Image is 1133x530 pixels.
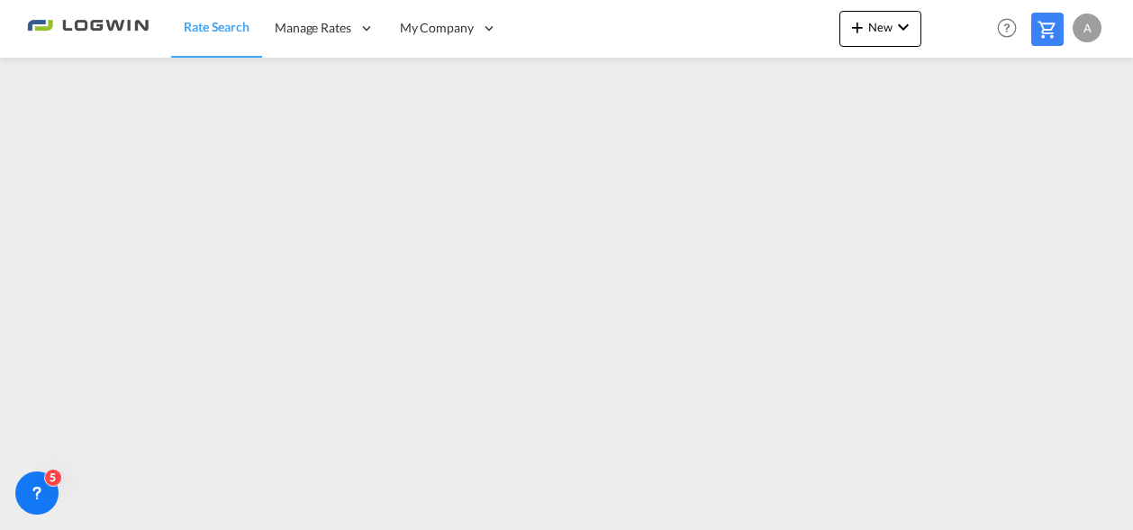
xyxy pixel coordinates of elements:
button: icon-plus 400-fgNewicon-chevron-down [839,11,921,47]
md-icon: icon-plus 400-fg [847,16,868,38]
span: Rate Search [184,19,249,34]
div: A [1073,14,1101,42]
span: Manage Rates [275,19,351,37]
md-icon: icon-chevron-down [893,16,914,38]
span: Help [992,13,1022,43]
div: Help [992,13,1031,45]
span: My Company [400,19,474,37]
img: 2761ae10d95411efa20a1f5e0282d2d7.png [27,8,149,49]
span: New [847,20,914,34]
